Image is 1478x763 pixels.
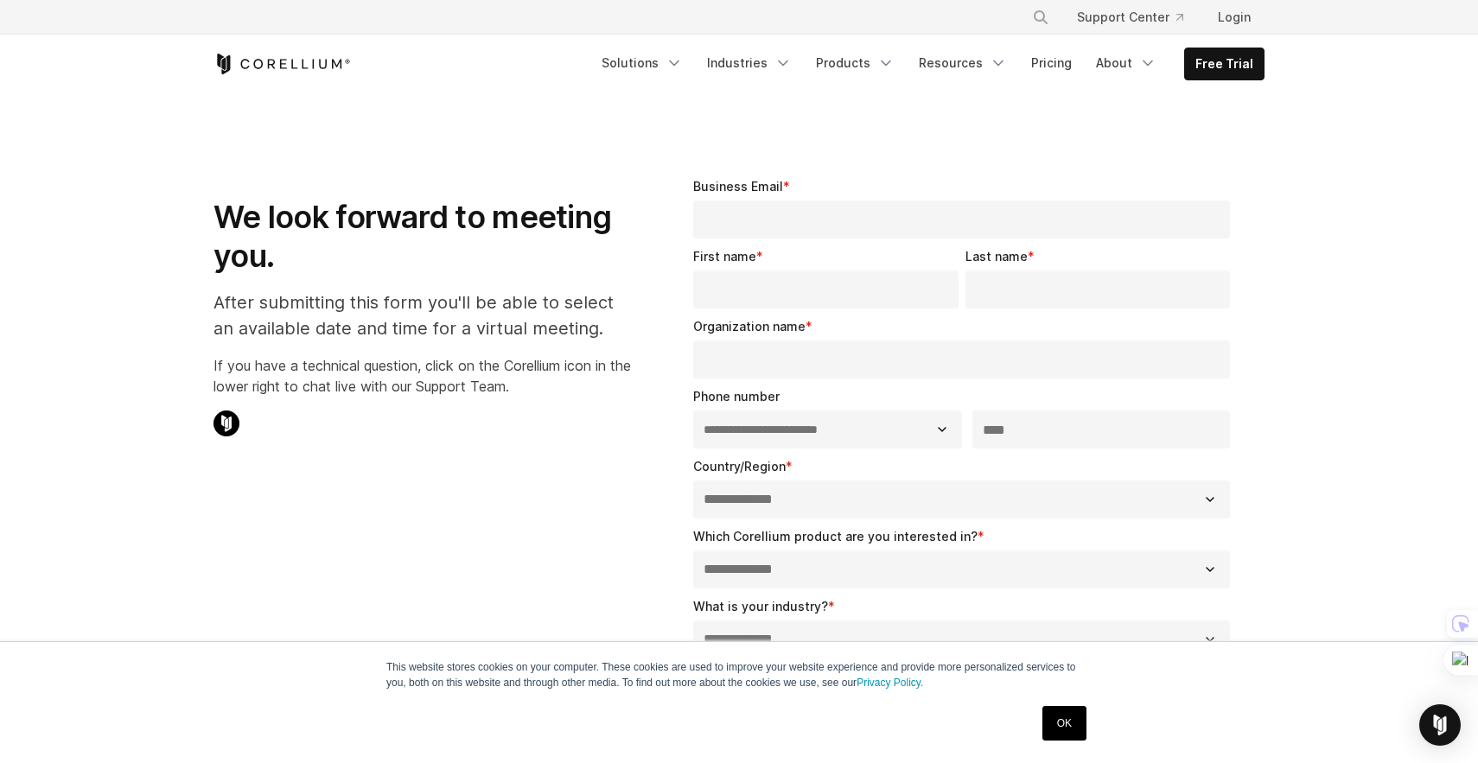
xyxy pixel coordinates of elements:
span: Phone number [693,389,780,404]
p: After submitting this form you'll be able to select an available date and time for a virtual meet... [213,289,631,341]
a: Resources [908,48,1017,79]
a: OK [1042,706,1086,741]
span: First name [693,249,756,264]
p: If you have a technical question, click on the Corellium icon in the lower right to chat live wit... [213,355,631,397]
div: Navigation Menu [1011,2,1265,33]
h1: We look forward to meeting you. [213,198,631,276]
a: About [1086,48,1167,79]
button: Search [1025,2,1056,33]
a: Industries [697,48,802,79]
span: Organization name [693,319,806,334]
div: Navigation Menu [591,48,1265,80]
a: Login [1204,2,1265,33]
span: Which Corellium product are you interested in? [693,529,978,544]
p: This website stores cookies on your computer. These cookies are used to improve your website expe... [386,659,1092,690]
a: Free Trial [1185,48,1264,79]
div: Open Intercom Messenger [1419,704,1461,746]
a: Corellium Home [213,54,351,74]
span: Last name [965,249,1028,264]
span: Country/Region [693,459,786,474]
span: Business Email [693,179,783,194]
a: Pricing [1021,48,1082,79]
span: What is your industry? [693,599,828,614]
a: Products [806,48,905,79]
a: Support Center [1063,2,1197,33]
a: Solutions [591,48,693,79]
img: Corellium Chat Icon [213,410,239,436]
a: Privacy Policy. [857,677,923,689]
